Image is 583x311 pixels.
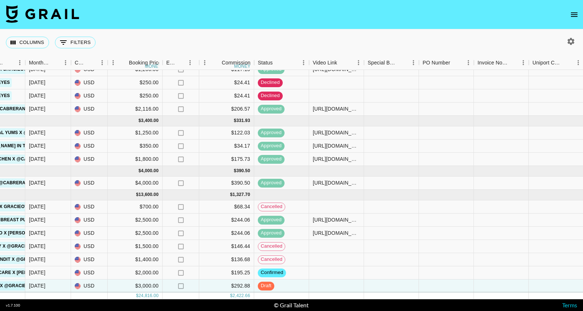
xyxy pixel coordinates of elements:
[353,57,364,68] button: Menu
[29,203,45,210] div: Aug '25
[258,156,285,163] span: approved
[29,242,45,250] div: Aug '25
[75,56,86,70] div: Currency
[29,129,45,136] div: Jun '25
[199,214,254,227] div: $244.06
[29,179,45,186] div: Jul '25
[408,57,419,68] button: Menu
[119,58,129,68] button: Sort
[234,64,250,69] div: money
[71,89,108,103] div: USD
[273,58,283,68] button: Sort
[29,92,45,99] div: May '25
[29,282,45,289] div: Aug '25
[29,216,45,223] div: Aug '25
[14,57,25,68] button: Menu
[108,200,163,214] div: $700.00
[199,89,254,103] div: $24.41
[274,301,309,309] div: © Grail Talent
[6,37,49,48] button: Select columns
[364,56,419,70] div: Special Booking Type
[313,56,337,70] div: Video Link
[423,56,450,70] div: PO Number
[313,105,360,112] div: https://www.tiktok.com/@cabreranali/video/7491353256879197482
[71,56,108,70] div: Currency
[313,155,360,163] div: https://www.instagram.com/p/DLSjLcaxvvN/
[313,142,360,149] div: https://www.instagram.com/p/DKdJympS9uj/
[108,89,163,103] div: $250.00
[233,293,250,299] div: 2,422.66
[141,118,159,124] div: 3,400.00
[199,140,254,153] div: $34.17
[313,229,360,237] div: https://www.tiktok.com/@gracieowenss/video/7535551246967573791
[138,293,159,299] div: 24,816.00
[108,57,119,68] button: Menu
[29,56,50,70] div: Month Due
[138,168,141,174] div: $
[478,56,508,70] div: Invoice Notes
[71,76,108,89] div: USD
[258,79,283,86] span: declined
[71,279,108,293] div: USD
[258,56,273,70] div: Status
[419,56,474,70] div: PO Number
[25,56,71,70] div: Month Due
[258,269,286,276] span: confirmed
[4,58,14,68] button: Sort
[567,7,582,22] button: open drawer
[136,192,138,198] div: $
[138,118,141,124] div: $
[211,58,222,68] button: Sort
[368,56,398,70] div: Special Booking Type
[258,243,285,250] span: cancelled
[177,58,187,68] button: Sort
[562,58,573,68] button: Sort
[71,214,108,227] div: USD
[199,57,210,68] button: Menu
[199,227,254,240] div: $244.06
[29,105,45,112] div: May '25
[233,192,250,198] div: 1,327.70
[50,58,60,68] button: Sort
[258,282,274,289] span: draft
[108,253,163,266] div: $1,400.00
[199,126,254,140] div: $122.03
[474,56,529,70] div: Invoice Notes
[108,140,163,153] div: $350.00
[313,216,360,223] div: https://www.tiktok.com/@gracieowenss/video/7542982434451737886
[258,92,283,99] span: declined
[309,56,364,70] div: Video Link
[199,266,254,279] div: $195.25
[199,200,254,214] div: $68.34
[258,129,285,136] span: approved
[108,153,163,166] div: $1,800.00
[71,177,108,190] div: USD
[108,266,163,279] div: $2,000.00
[258,230,285,237] span: approved
[398,58,408,68] button: Sort
[463,57,474,68] button: Menu
[532,56,562,70] div: Uniport Contact Email
[108,227,163,240] div: $2,500.00
[71,253,108,266] div: USD
[230,293,233,299] div: $
[258,179,285,186] span: approved
[6,5,79,23] img: Grail Talent
[29,269,45,276] div: Aug '25
[97,57,108,68] button: Menu
[450,58,460,68] button: Sort
[230,192,233,198] div: $
[258,256,285,263] span: cancelled
[222,56,250,70] div: Commission
[108,126,163,140] div: $1,250.00
[71,153,108,166] div: USD
[60,57,71,68] button: Menu
[199,279,254,293] div: $292.88
[199,177,254,190] div: $390.50
[258,216,285,223] span: approved
[71,103,108,116] div: USD
[166,56,177,70] div: Expenses: Remove Commission?
[108,103,163,116] div: $2,116.00
[29,155,45,163] div: Jun '25
[71,140,108,153] div: USD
